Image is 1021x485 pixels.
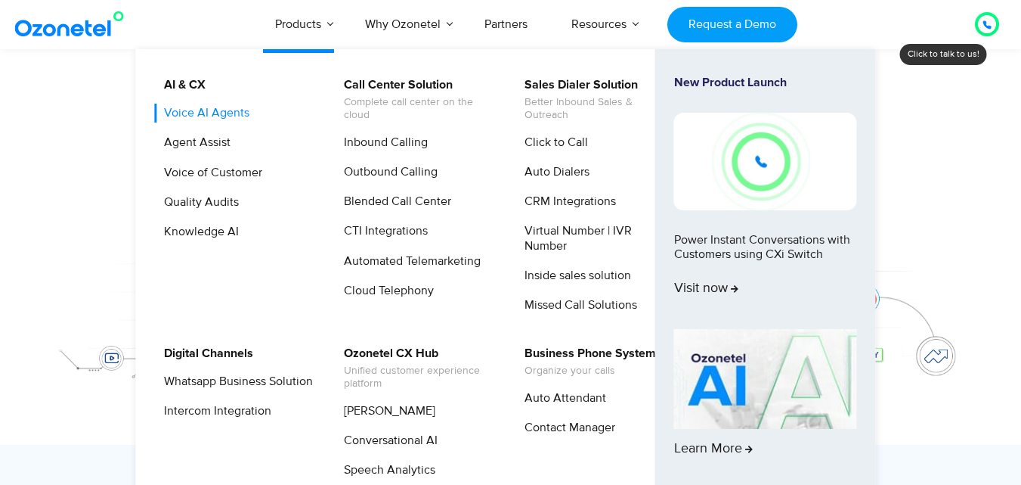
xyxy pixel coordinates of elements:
[674,113,857,210] img: New-Project-17.png
[344,365,493,390] span: Unified customer experience platform
[334,133,430,152] a: Inbound Calling
[334,431,440,450] a: Conversational AI
[154,163,265,182] a: Voice of Customer
[154,76,208,95] a: AI & CX
[154,372,315,391] a: Whatsapp Business Solution
[154,133,233,152] a: Agent Assist
[154,104,252,123] a: Voice AI Agents
[674,76,857,323] a: New Product LaunchPower Instant Conversations with Customers using CXi SwitchVisit now
[515,133,590,152] a: Click to Call
[515,296,639,315] a: Missed Call Solutions
[334,192,453,211] a: Blended Call Center
[334,461,438,480] a: Speech Analytics
[515,418,617,437] a: Contact Manager
[524,96,673,122] span: Better Inbound Sales & Outreach
[515,222,676,255] a: Virtual Number | IVR Number
[674,441,753,458] span: Learn More
[334,222,430,241] a: CTI Integrations
[674,281,738,297] span: Visit now
[674,329,857,483] a: Learn More
[667,7,797,42] a: Request a Demo
[334,252,483,271] a: Automated Telemarketing
[515,266,633,285] a: Inside sales solution
[39,58,983,74] div: Turn every conversation into a growth engine for your enterprise.
[515,163,592,182] a: Auto Dialers
[524,365,656,378] span: Organize your calls
[344,96,493,122] span: Complete call center on the cloud
[154,222,241,241] a: Knowledge AI
[334,76,495,124] a: Call Center SolutionComplete call center on the cloud
[515,389,608,408] a: Auto Attendant
[334,344,495,393] a: Ozonetel CX HubUnified customer experience platform
[515,344,658,380] a: Business Phone SystemOrganize your calls
[334,163,440,182] a: Outbound Calling
[334,402,438,421] a: [PERSON_NAME]
[154,193,241,212] a: Quality Audits
[154,344,255,363] a: Digital Channels
[154,402,274,421] a: Intercom Integration
[515,192,618,211] a: CRM Integrations
[515,76,676,124] a: Sales Dialer SolutionBetter Inbound Sales & Outreach
[674,329,857,429] img: AI
[334,281,436,300] a: Cloud Telephony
